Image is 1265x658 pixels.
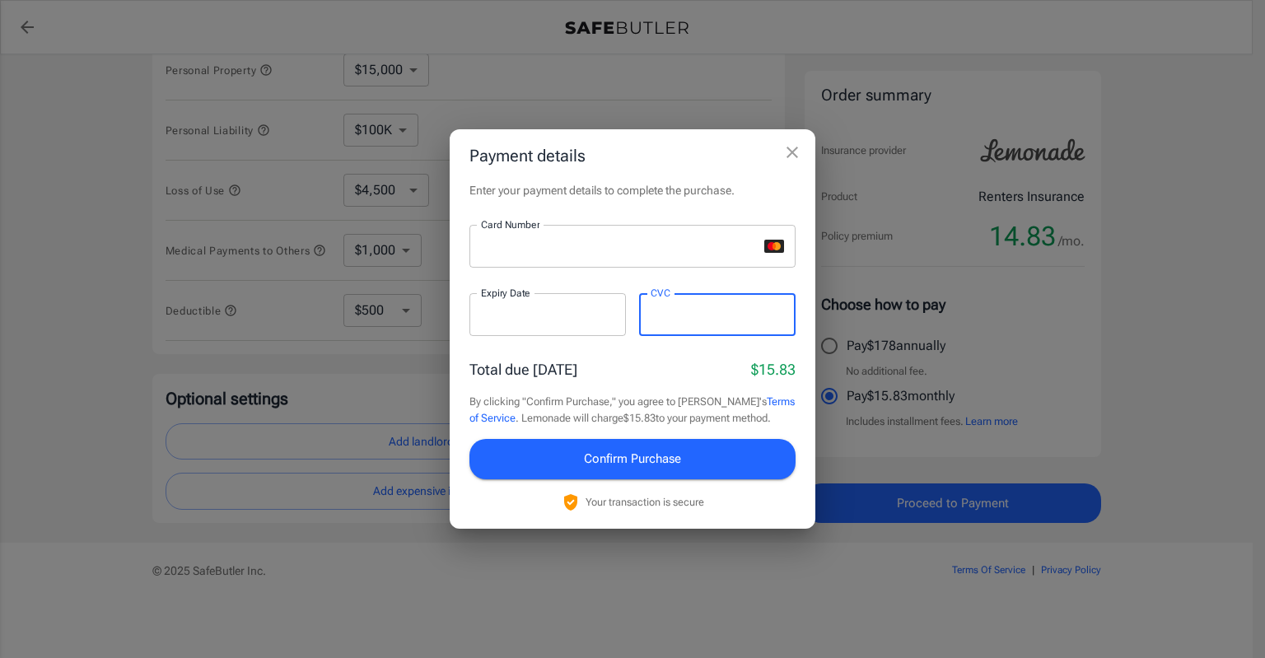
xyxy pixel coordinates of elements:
h2: Payment details [450,129,815,182]
svg: mastercard [764,240,784,253]
p: Total due [DATE] [469,358,577,380]
label: Expiry Date [481,286,530,300]
p: Your transaction is secure [586,494,704,510]
label: CVC [651,286,670,300]
button: close [776,136,809,169]
span: Confirm Purchase [584,448,681,469]
p: $15.83 [751,358,796,380]
iframe: To enrich screen reader interactions, please activate Accessibility in Grammarly extension settings [481,239,758,254]
p: By clicking "Confirm Purchase," you agree to [PERSON_NAME]'s . Lemonade will charge $15.83 to you... [469,394,796,426]
iframe: To enrich screen reader interactions, please activate Accessibility in Grammarly extension settings [481,307,614,323]
p: Enter your payment details to complete the purchase. [469,182,796,198]
label: Card Number [481,217,539,231]
iframe: To enrich screen reader interactions, please activate Accessibility in Grammarly extension settings [651,307,784,323]
a: Terms of Service [469,395,795,424]
button: Confirm Purchase [469,439,796,478]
